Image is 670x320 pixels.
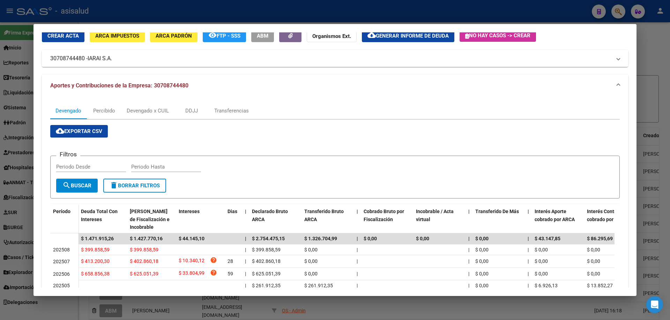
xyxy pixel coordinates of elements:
span: | [528,236,529,241]
span: Crear Acta [47,33,79,39]
mat-icon: remove_red_eye [208,31,217,39]
span: $ 10.340,12 [179,257,204,266]
span: | [468,283,469,288]
h3: Filtros [56,150,80,158]
button: Crear Acta [42,29,84,42]
span: $ 33.804,99 [179,269,204,279]
span: $ 0,00 [475,283,489,288]
mat-panel-title: 30708744480 - [50,54,611,63]
button: ABM [251,29,274,42]
span: 202505 [53,283,70,288]
datatable-header-cell: Transferido Bruto ARCA [301,204,354,235]
span: Dias [228,209,237,214]
button: No hay casos -> Crear [460,29,536,42]
span: Intereses [179,209,200,214]
span: Deuda Total Con Intereses [81,209,118,222]
span: $ 399.858,59 [130,247,158,252]
span: | [528,283,529,288]
span: $ 86.295,69 [587,236,613,241]
span: Aportes y Contribuciones de la Empresa: 30708744480 [50,82,188,89]
span: 202506 [53,271,70,277]
span: $ 1.427.770,16 [130,236,163,241]
span: | [528,258,529,264]
span: $ 44.145,10 [179,236,204,241]
span: $ 0,00 [587,258,600,264]
span: Buscar [62,182,91,189]
span: | [468,258,469,264]
span: IARAI S.A. [88,54,112,63]
span: $ 43.147,85 [535,236,560,241]
span: $ 0,00 [364,236,377,241]
span: | [528,271,529,276]
span: Declarado Bruto ARCA [252,209,288,222]
span: $ 0,00 [475,247,489,252]
datatable-header-cell: | [242,204,249,235]
span: | [528,247,529,252]
mat-icon: delete [110,181,118,189]
span: $ 0,00 [535,247,548,252]
span: ARCA Padrón [156,33,192,39]
span: Interés Aporte cobrado por ARCA [535,209,575,222]
datatable-header-cell: Incobrable / Acta virtual [413,204,466,235]
span: $ 0,00 [535,271,548,276]
datatable-header-cell: Deuda Bruta Neto de Fiscalización e Incobrable [127,204,176,235]
mat-expansion-panel-header: 30708744480 -IARAI S.A. [42,50,628,67]
span: Transferido Bruto ARCA [304,209,344,222]
span: Período [53,209,70,214]
span: 28 [228,258,233,264]
span: $ 13.852,27 [587,283,613,288]
mat-icon: cloud_download [367,31,376,39]
button: Exportar CSV [50,125,108,138]
span: Borrar Filtros [110,182,160,189]
span: $ 0,00 [416,236,429,241]
button: Organismos Ext. [307,29,357,42]
span: $ 0,00 [304,247,318,252]
i: help [210,257,217,264]
datatable-header-cell: | [525,204,532,235]
button: Buscar [56,179,98,193]
span: $ 1.326.704,99 [304,236,337,241]
span: | [245,283,246,288]
span: ABM [257,33,268,39]
div: DDJJ [185,107,198,115]
span: Transferido De Más [475,209,519,214]
i: help [210,269,217,276]
span: | [357,258,358,264]
span: Generar informe de deuda [376,33,449,39]
span: $ 0,00 [475,271,489,276]
datatable-header-cell: | [466,204,472,235]
button: ARCA Padrón [150,29,198,42]
span: $ 261.912,35 [304,283,333,288]
datatable-header-cell: Período [50,204,78,233]
span: | [245,236,246,241]
span: | [357,283,358,288]
strong: Organismos Ext. [312,33,351,39]
span: $ 625.051,39 [130,271,158,276]
span: | [357,209,358,214]
span: | [357,271,358,276]
span: $ 402.860,18 [252,258,281,264]
datatable-header-cell: Cobrado Bruto por Fiscalización [361,204,413,235]
span: $ 625.051,39 [252,271,281,276]
span: $ 0,00 [587,271,600,276]
span: $ 399.858,59 [81,247,110,252]
span: | [357,247,358,252]
span: No hay casos -> Crear [465,32,530,39]
mat-icon: search [62,181,71,189]
span: | [468,236,470,241]
datatable-header-cell: Dias [225,204,242,235]
span: $ 0,00 [304,271,318,276]
button: Generar informe de deuda [362,29,454,42]
span: $ 402.860,18 [130,258,158,264]
mat-icon: cloud_download [56,127,64,135]
div: Percibido [93,107,115,115]
span: ARCA Impuestos [95,33,139,39]
datatable-header-cell: Deuda Total Con Intereses [78,204,127,235]
span: $ 413.200,30 [81,258,110,264]
span: 59 [228,271,233,276]
span: | [245,258,246,264]
datatable-header-cell: Transferido De Más [472,204,525,235]
span: | [357,236,358,241]
span: | [528,209,529,214]
span: Exportar CSV [56,128,102,134]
